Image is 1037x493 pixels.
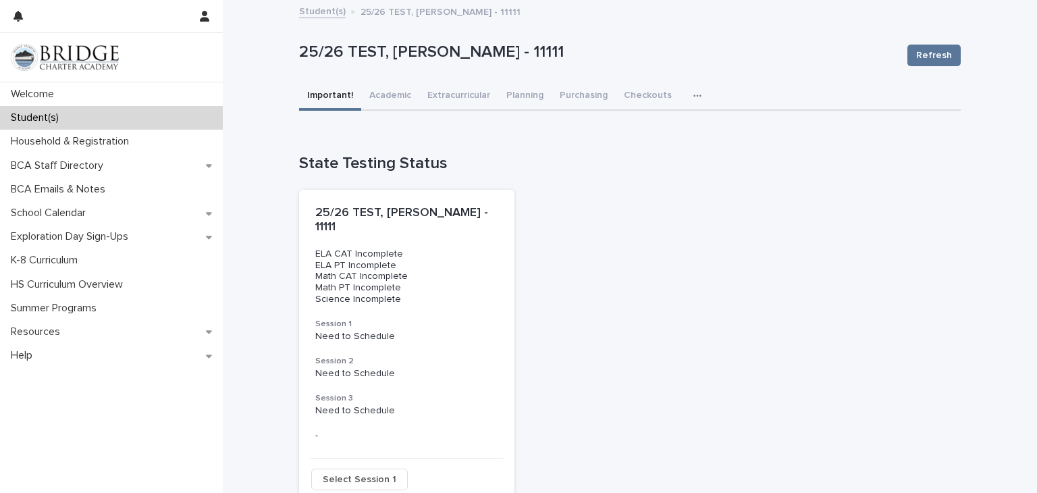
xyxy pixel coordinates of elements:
p: Resources [5,326,71,338]
a: Student(s) [299,3,346,18]
button: Refresh [907,45,961,66]
h3: Session 2 [315,356,498,367]
p: BCA Staff Directory [5,159,114,172]
p: 25/26 TEST, [PERSON_NAME] - 11111 [299,43,897,62]
p: Need to Schedule [315,405,498,417]
button: Academic [361,82,419,111]
button: Purchasing [552,82,616,111]
p: Summer Programs [5,302,107,315]
p: Student(s) [5,111,70,124]
p: Need to Schedule [315,331,498,342]
p: ELA CAT Incomplete ELA PT Incomplete Math CAT Incomplete Math PT Incomplete Science Incomplete [315,249,498,305]
p: K-8 Curriculum [5,254,88,267]
h3: Session 1 [315,319,498,330]
button: Checkouts [616,82,680,111]
p: - [315,430,498,442]
p: Need to Schedule [315,368,498,380]
p: 25/26 TEST, [PERSON_NAME] - 11111 [361,3,521,18]
button: Extracurricular [419,82,498,111]
button: Select Session 1 [311,469,408,490]
p: Household & Registration [5,135,140,148]
p: Help [5,349,43,362]
img: V1C1m3IdTEidaUdm9Hs0 [11,44,119,71]
p: HS Curriculum Overview [5,278,134,291]
span: 25/26 TEST, [PERSON_NAME] - 11111 [315,207,491,234]
span: Select Session 1 [323,473,396,486]
p: School Calendar [5,207,97,219]
span: Refresh [916,49,952,62]
p: BCA Emails & Notes [5,183,116,196]
h3: Session 3 [315,393,498,404]
button: Important! [299,82,361,111]
p: Welcome [5,88,65,101]
button: Planning [498,82,552,111]
p: Exploration Day Sign-Ups [5,230,139,243]
h1: State Testing Status [299,154,961,174]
